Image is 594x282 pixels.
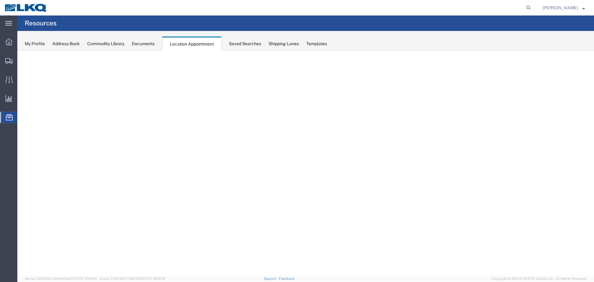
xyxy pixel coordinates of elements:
span: Copyright © [DATE]-[DATE] Agistix Inc., All Rights Reserved [491,276,587,281]
div: Saved Searches [229,41,261,47]
span: Server: 2025.18.0-daa1fe12ee7 [25,277,97,280]
h4: Resources [25,15,57,31]
span: Client: 2025.18.0-7346316 [100,277,165,280]
span: William Haney [543,4,578,11]
div: My Profile [25,41,45,47]
div: Documents [132,41,155,47]
iframe: FS Legacy Container [17,50,594,275]
span: [DATE] 10:04:51 [73,277,97,280]
span: [DATE] 08:10:16 [141,277,165,280]
div: Shipping Lanes [269,41,299,47]
div: Address Book [52,41,80,47]
a: Feedback [279,277,295,280]
div: Location Appointment [162,37,222,51]
a: Support [264,277,279,280]
button: [PERSON_NAME] [542,4,585,11]
img: logo [4,3,48,12]
div: Commodity Library [87,41,124,47]
div: Templates [306,41,327,47]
